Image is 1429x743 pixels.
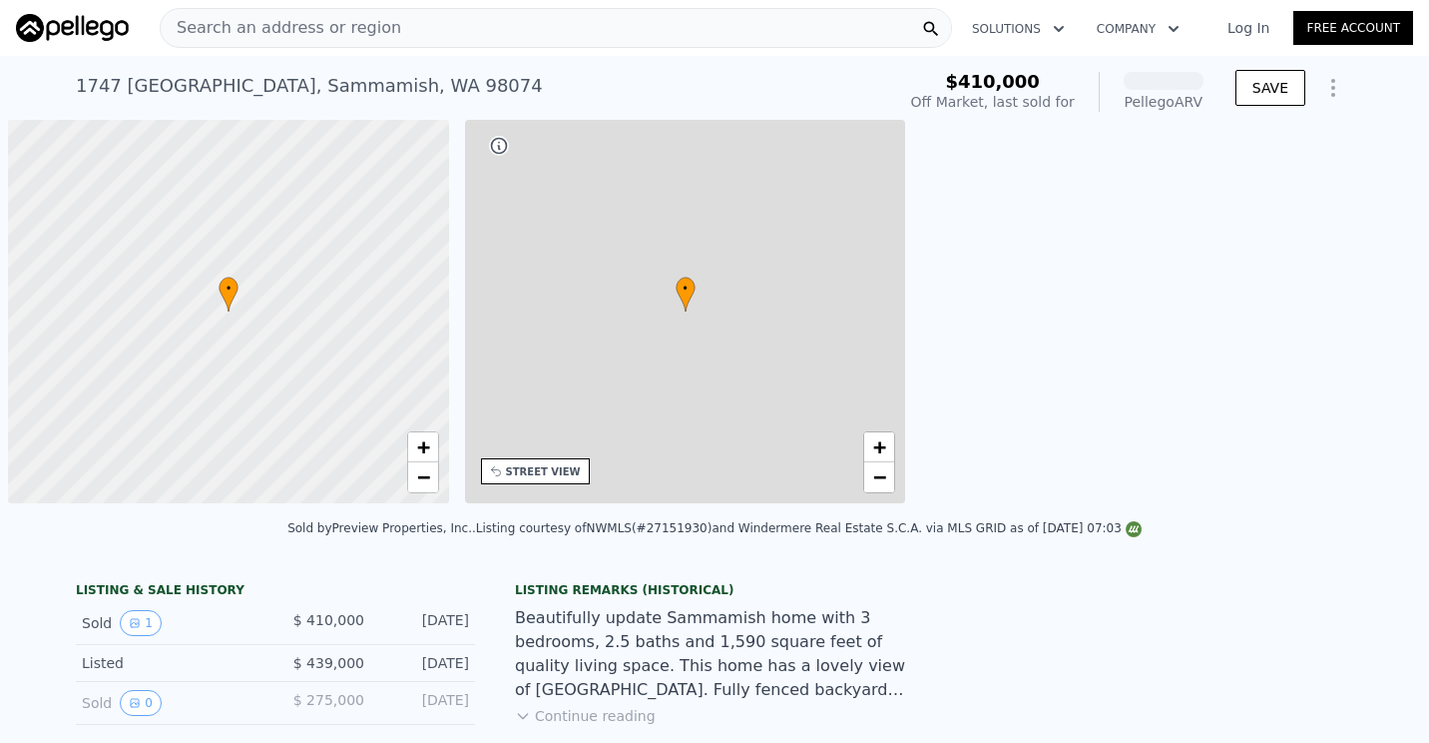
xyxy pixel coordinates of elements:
[293,692,364,708] span: $ 275,000
[911,92,1075,112] div: Off Market, last sold for
[408,432,438,462] a: Zoom in
[416,464,429,489] span: −
[76,72,543,100] div: 1747 [GEOGRAPHIC_DATA] , Sammamish , WA 98074
[1081,11,1195,47] button: Company
[293,612,364,628] span: $ 410,000
[1235,70,1305,106] button: SAVE
[476,521,1142,535] div: Listing courtesy of NWMLS (#27151930) and Windermere Real Estate S.C.A. via MLS GRID as of [DATE]...
[1124,92,1203,112] div: Pellego ARV
[864,432,894,462] a: Zoom in
[515,706,656,726] button: Continue reading
[1313,68,1353,108] button: Show Options
[506,464,581,479] div: STREET VIEW
[408,462,438,492] a: Zoom out
[515,606,914,702] div: Beautifully update Sammamish home with 3 bedrooms, 2.5 baths and 1,590 square feet of quality liv...
[1293,11,1413,45] a: Free Account
[380,690,469,716] div: [DATE]
[161,16,401,40] span: Search an address or region
[219,280,238,298] span: •
[416,434,429,459] span: +
[120,690,162,716] button: View historical data
[956,11,1081,47] button: Solutions
[515,582,914,598] div: Listing Remarks (Historical)
[76,582,475,602] div: LISTING & SALE HISTORY
[16,14,129,42] img: Pellego
[873,434,886,459] span: +
[293,655,364,671] span: $ 439,000
[1203,18,1293,38] a: Log In
[676,280,696,298] span: •
[219,277,238,312] div: •
[1126,521,1142,537] img: NWMLS Logo
[676,277,696,312] div: •
[873,464,886,489] span: −
[945,71,1040,92] span: $410,000
[120,610,162,636] button: View historical data
[82,610,259,636] div: Sold
[380,653,469,673] div: [DATE]
[864,462,894,492] a: Zoom out
[380,610,469,636] div: [DATE]
[82,690,259,716] div: Sold
[287,521,476,535] div: Sold by Preview Properties, Inc. .
[82,653,259,673] div: Listed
